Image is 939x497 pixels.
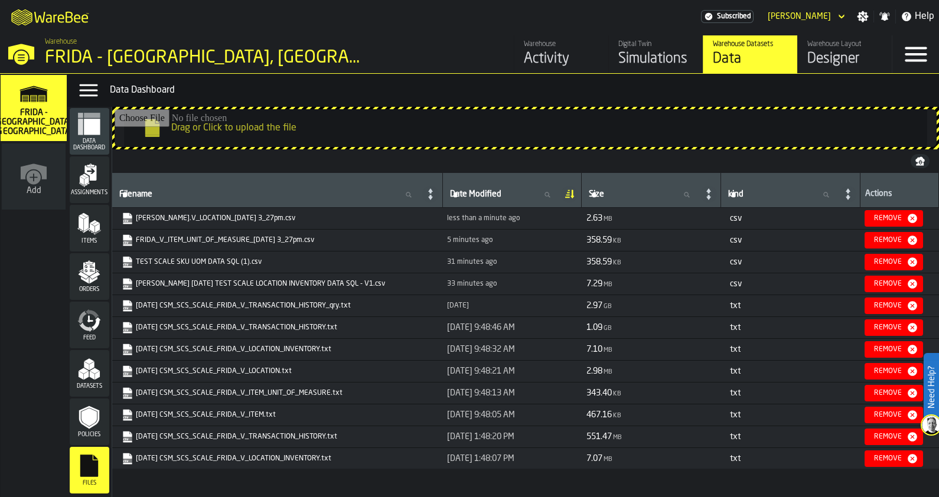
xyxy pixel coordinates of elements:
span: 7.29 [586,280,602,288]
li: menu Items [70,205,109,252]
span: KB [613,260,621,266]
span: [DATE] 9:48:05 AM [447,410,515,420]
div: Warehouse Layout [807,40,882,48]
button: button-Remove [865,363,923,380]
span: txt [730,302,741,310]
li: menu Policies [70,398,109,446]
div: Updated: 10/3/2025, 11:50:41 AM Created: 10/3/2025, 11:50:41 AM [447,236,577,244]
span: Assignments [70,189,109,196]
div: Remove [869,302,907,310]
span: 358.59 [586,258,612,266]
span: 551.47 [586,433,612,441]
span: csv [730,236,742,244]
div: Remove [869,236,907,244]
div: Remove [869,411,907,419]
button: button-Remove [865,319,923,336]
span: Help [915,9,934,24]
span: KB [613,413,621,419]
span: txt [730,433,741,441]
span: 2.63 [586,214,602,223]
span: csv [730,280,742,288]
span: Feed [70,335,109,341]
div: Actions [865,189,934,201]
span: csv [730,258,742,266]
span: Warehouse [45,38,77,46]
span: MB [604,456,612,463]
div: Remove [869,214,907,223]
span: Items [70,238,109,244]
div: DropdownMenuValue-Joseph De Marco [763,9,847,24]
div: Updated: 10/1/2025, 4:58:13 PM Created: 10/1/2025, 4:58:13 PM [447,302,577,310]
span: txt [730,455,741,463]
span: 2025-06-24 CSM_SCS_SCALE_FRIDA_V_ITEM.txt [119,407,435,423]
div: Remove [869,345,907,354]
label: button-toggle-Menu [892,35,939,73]
div: Data [713,50,788,68]
a: link-to-https://s3.eu-west-1.amazonaws.com/drive.app.warebee.com/6dbb1d82-3db7-4128-8c89-fa256cbe... [122,431,431,443]
span: MB [604,282,612,288]
label: button-toggle-Help [896,9,939,24]
div: Remove [869,433,907,441]
span: [DATE] 9:48:21 AM [447,367,515,376]
span: 2025-06-24 CSM_SCS_SCALE_FRIDA_V_TRANSACTION_HISTORY.txt [119,319,435,336]
span: Files [70,480,109,486]
span: 343.40 [586,389,612,397]
a: link-to-https://s3.eu-west-1.amazonaws.com/drive.app.warebee.com/6dbb1d82-3db7-4128-8c89-fa256cbe... [122,256,431,268]
li: menu Files [70,447,109,494]
span: MB [604,369,612,375]
a: link-to-https://s3.eu-west-1.amazonaws.com/drive.app.warebee.com/6dbb1d82-3db7-4128-8c89-fa256cbe... [122,387,431,399]
button: button-Remove [865,341,923,358]
span: label [119,189,152,199]
label: button-toggle-Data Menu [72,79,105,102]
span: csv [730,214,742,223]
div: Updated: 10/3/2025, 11:22:35 AM Created: 10/3/2025, 11:22:35 AM [447,280,577,288]
div: Remove [869,258,907,266]
span: Datasets [70,383,109,390]
input: label [586,187,699,202]
span: GB [604,303,612,310]
span: FRIDA.V_LOCATION_2025-10-02 3_27pm.csv [119,210,435,227]
button: button-Remove [865,385,923,401]
div: Menu Subscription [701,10,754,23]
div: Warehouse [524,40,599,48]
div: Digital Twin [618,40,693,48]
span: [DATE] 9:48:13 AM [447,388,515,398]
a: link-to-https://s3.eu-west-1.amazonaws.com/drive.app.warebee.com/6dbb1d82-3db7-4128-8c89-fa256cbe... [122,344,431,355]
span: label [450,189,501,199]
button: button-Remove [865,407,923,423]
div: Data Dashboard [110,83,934,97]
a: link-to-/wh/i/6dbb1d82-3db7-4128-8c89-fa256cbecc9a/designer [797,35,892,73]
div: DropdownMenuValue-Joseph De Marco [768,12,831,21]
a: link-to-/wh/i/6dbb1d82-3db7-4128-8c89-fa256cbecc9a/data [703,35,797,73]
button: button-Remove [865,429,923,445]
span: 7.07 [586,455,602,463]
span: [DATE] 9:48:46 AM [447,323,515,332]
li: menu Datasets [70,350,109,397]
div: Remove [869,389,907,397]
a: link-to-https://s3.eu-west-1.amazonaws.com/drive.app.warebee.com/6dbb1d82-3db7-4128-8c89-fa256cbe... [122,322,431,333]
input: Drag or Click to upload the file [115,109,937,147]
button: button-Remove [865,232,923,248]
a: link-to-/wh/i/6dbb1d82-3db7-4128-8c89-fa256cbecc9a/settings/billing [701,10,754,23]
span: txt [730,367,741,375]
span: 2.97 [586,302,602,310]
span: 7.10 [586,345,602,354]
span: [DATE] 9:48:32 AM [447,345,515,354]
span: FRIDA_V_ITEM_UNIT_OF_MEASURE_2025-10-02 3_27pm.csv [119,232,435,248]
a: link-to-https://s3.eu-west-1.amazonaws.com/drive.app.warebee.com/6dbb1d82-3db7-4128-8c89-fa256cbe... [122,453,431,465]
span: [DATE] 1:48:20 PM [447,432,514,442]
span: txt [730,345,741,354]
span: 2.98 [586,367,602,375]
span: 2025-06-24 CSM_SCS_SCALE_FRIDA_V_LOCATION.txt [119,363,435,380]
label: Need Help? [925,354,938,420]
span: 2025-06-24 CSM_SCS_SCALE_FRIDA_V_LOCATION_INVENTORY.txt [119,341,435,358]
a: link-to-https://s3.eu-west-1.amazonaws.com/drive.app.warebee.com/6dbb1d82-3db7-4128-8c89-fa256cbe... [122,278,431,290]
li: menu Data Dashboard [70,108,109,155]
span: label [728,189,744,199]
input: label [117,187,421,202]
li: menu Feed [70,302,109,349]
span: 1.09 [586,323,602,332]
span: MB [604,347,612,354]
li: menu Assignments [70,156,109,204]
div: Updated: 10/3/2025, 11:24:19 AM Created: 10/3/2025, 11:24:19 AM [447,258,577,266]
